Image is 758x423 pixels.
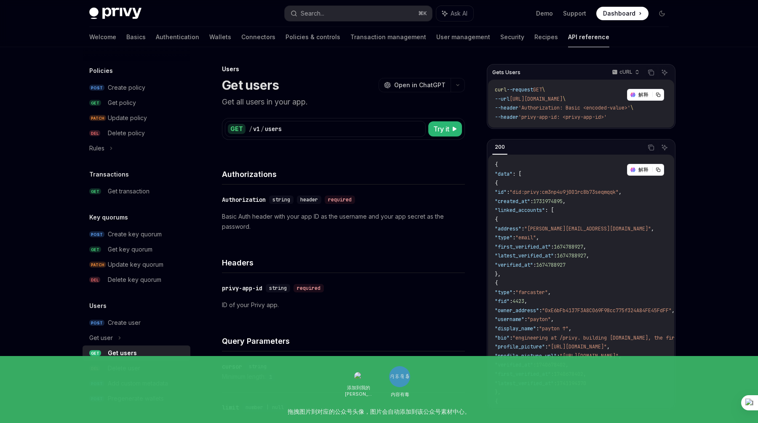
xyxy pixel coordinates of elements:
span: "created_at" [495,198,530,205]
a: POSTCreate user [83,315,190,330]
span: PATCH [89,262,106,268]
div: GET [228,124,246,134]
span: }, [495,271,501,278]
span: 4423 [512,298,524,305]
span: \ [630,104,633,111]
div: Get transaction [108,186,149,196]
button: cURL [607,65,643,80]
a: PATCHUpdate key quorum [83,257,190,272]
button: Open in ChatGPT [379,78,451,92]
a: GETGet policy [83,95,190,110]
div: Get user [89,333,113,343]
span: , [651,225,654,232]
span: "display_name" [495,325,536,332]
span: "linked_accounts" [495,207,545,214]
h5: Users [89,301,107,311]
span: Gets Users [492,69,520,76]
h5: Transactions [89,169,129,179]
a: Support [563,9,586,18]
span: \ [542,86,545,93]
span: : [ [512,171,521,177]
span: : [ [545,207,554,214]
span: "payton ↑" [539,325,568,332]
span: : [521,225,524,232]
a: POSTCreate policy [83,80,190,95]
a: Dashboard [596,7,649,20]
a: Wallets [209,27,231,47]
span: "farcaster" [515,289,548,296]
div: 200 [492,142,507,152]
span: GET [89,350,101,356]
span: : [530,198,533,205]
div: / [249,125,252,133]
span: GET [89,100,101,106]
h4: Query Parameters [222,335,465,347]
a: GETGet users [83,345,190,361]
span: , [619,189,622,195]
span: curl [495,86,507,93]
span: "latest_verified_at" [495,252,554,259]
button: Copy the contents from the code block [646,67,657,78]
p: Get all users in your app. [222,96,465,108]
span: "id" [495,189,507,195]
a: Policies & controls [286,27,340,47]
span: GET [89,246,101,253]
span: DEL [89,277,100,283]
span: PATCH [89,115,106,121]
div: Update policy [108,113,147,123]
p: cURL [619,69,633,75]
div: required [325,195,355,204]
span: : [545,343,548,350]
div: Delete key quorum [108,275,161,285]
a: POSTCreate key quorum [83,227,190,242]
div: Users [222,65,465,73]
span: Ask AI [451,9,467,18]
span: "address" [495,225,521,232]
span: "first_verified_at" [495,244,551,250]
span: "data" [495,171,512,177]
span: : [551,244,554,250]
span: POST [89,320,104,326]
a: GETGet transaction [83,184,190,199]
button: Toggle dark mode [655,7,669,20]
span: : [510,335,512,341]
span: "type" [495,289,512,296]
button: Ask AI [659,67,670,78]
span: [URL][DOMAIN_NAME] [510,96,563,102]
span: : [512,289,515,296]
span: --request [507,86,533,93]
a: DELDelete policy [83,126,190,141]
span: GET [89,188,101,195]
h1: Get users [222,78,279,93]
span: 1674788927 [554,244,583,250]
span: "0xE6bFb4137F3A8C069F98cc775f324A84FE45FdFF" [542,307,672,314]
span: "[PERSON_NAME][EMAIL_ADDRESS][DOMAIN_NAME]" [524,225,651,232]
span: , [619,353,622,359]
span: , [583,244,586,250]
span: "email" [515,234,536,241]
span: --header [495,114,518,120]
span: : [536,325,539,332]
h4: Authorizations [222,169,465,180]
span: "verified_at" [495,262,533,268]
div: v1 [253,125,260,133]
span: "username" [495,316,524,323]
span: , [607,343,610,350]
span: : [507,189,510,195]
button: Ask AI [436,6,473,21]
span: "payton" [527,316,551,323]
span: --header [495,104,518,111]
img: dark logo [89,8,141,19]
h5: Key quorums [89,212,128,222]
span: { [495,161,498,168]
span: POST [89,85,104,91]
span: 1674788927 [536,262,566,268]
div: Update key quorum [108,260,163,270]
span: , [568,325,571,332]
button: Try it [428,121,462,137]
span: "[URL][DOMAIN_NAME]" [548,343,607,350]
span: Open in ChatGPT [394,81,446,89]
span: "bio" [495,335,510,341]
button: Ask AI [659,142,670,153]
span: GET [533,86,542,93]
